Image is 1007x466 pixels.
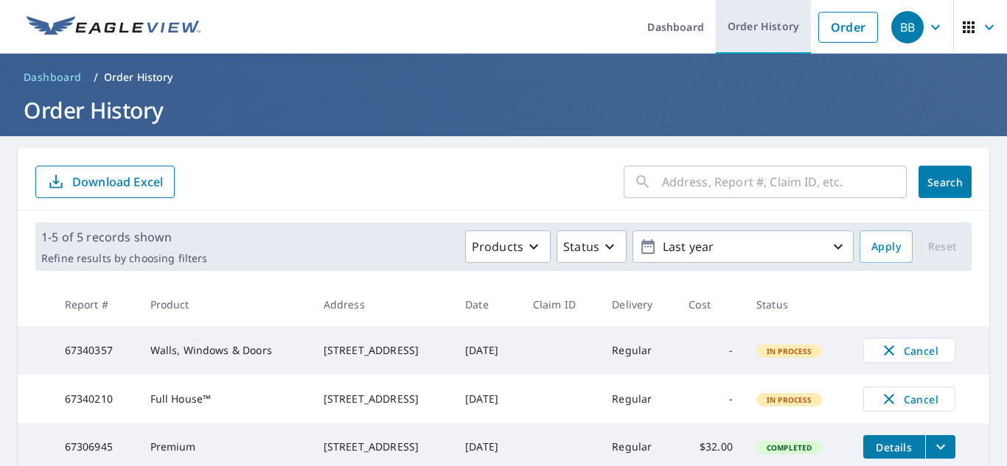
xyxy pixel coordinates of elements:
td: [DATE] [453,375,521,423]
p: Last year [657,234,829,260]
input: Address, Report #, Claim ID, etc. [662,161,907,202]
div: BB [891,11,924,43]
td: [DATE] [453,326,521,375]
button: Apply [860,230,913,263]
h1: Order History [18,95,989,125]
td: Regular [600,375,677,423]
td: - [677,375,745,423]
th: Report # [53,283,139,326]
th: Status [745,283,851,326]
span: Search [930,175,960,189]
td: - [677,326,745,375]
button: detailsBtn-67306945 [863,435,925,459]
span: In Process [758,395,821,405]
td: 67340357 [53,326,139,375]
span: Completed [758,442,820,453]
span: Cancel [879,390,940,408]
p: Products [472,238,523,255]
span: Dashboard [24,70,82,85]
p: Order History [104,70,173,85]
img: EV Logo [27,16,201,38]
button: Status [557,230,627,263]
button: Products [465,230,551,263]
span: In Process [758,346,821,356]
div: [STREET_ADDRESS] [324,343,442,358]
th: Claim ID [521,283,601,326]
li: / [94,68,98,86]
th: Delivery [600,283,677,326]
td: Walls, Windows & Doors [139,326,312,375]
span: Details [872,440,916,454]
button: Last year [633,230,854,263]
span: Cancel [879,342,940,359]
p: Refine results by choosing filters [41,252,207,265]
th: Address [312,283,453,326]
th: Date [453,283,521,326]
nav: breadcrumb [18,66,989,89]
th: Cost [677,283,745,326]
p: 1-5 of 5 records shown [41,228,207,246]
button: Download Excel [35,166,175,198]
th: Product [139,283,312,326]
a: Dashboard [18,66,88,89]
td: Regular [600,326,677,375]
td: Full House™ [139,375,312,423]
button: Search [919,166,972,198]
p: Status [563,238,599,255]
button: Cancel [863,338,955,363]
div: [STREET_ADDRESS] [324,439,442,454]
td: 67340210 [53,375,139,423]
div: [STREET_ADDRESS] [324,392,442,406]
p: Download Excel [72,174,163,190]
a: Order [818,12,878,43]
button: filesDropdownBtn-67306945 [925,435,955,459]
span: Apply [871,238,901,256]
button: Cancel [863,386,955,412]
